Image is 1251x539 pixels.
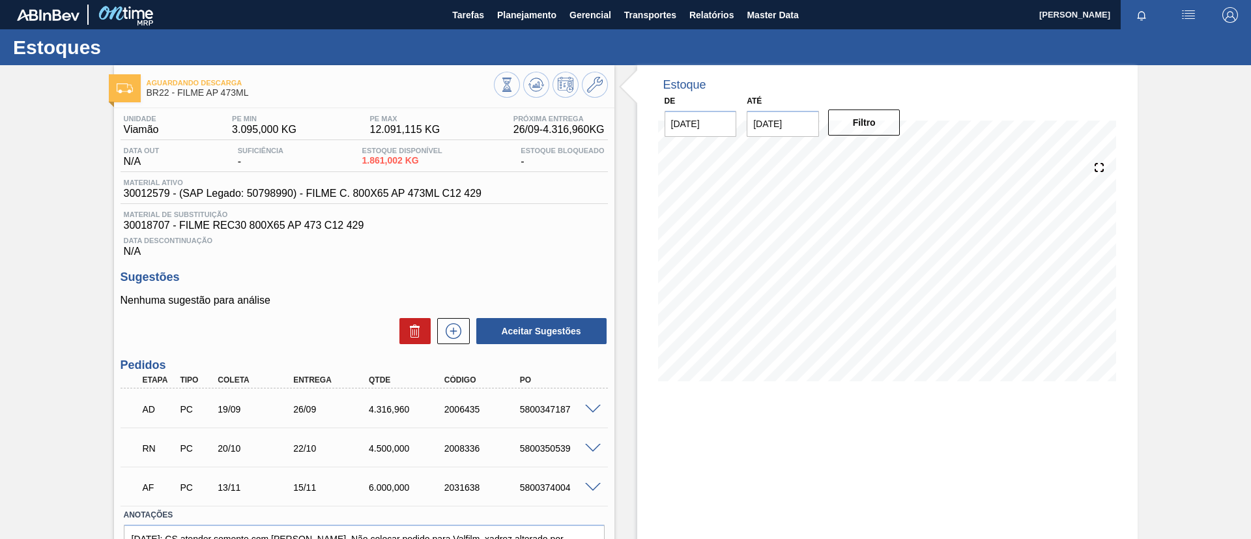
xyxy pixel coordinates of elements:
[497,7,556,23] span: Planejamento
[143,443,175,454] p: RN
[177,443,216,454] div: Pedido de Compra
[139,473,179,502] div: Aguardando Faturamento
[214,404,299,415] div: 19/09/2025
[582,72,608,98] button: Ir ao Master Data / Geral
[124,211,605,218] span: Material de Substituição
[441,482,526,493] div: 2031638
[665,111,737,137] input: dd/mm/yyyy
[370,115,440,123] span: PE MAX
[366,375,450,385] div: Qtde
[494,72,520,98] button: Visão Geral dos Estoques
[452,7,484,23] span: Tarefas
[513,115,605,123] span: Próxima Entrega
[290,443,375,454] div: 22/10/2025
[139,434,179,463] div: Em renegociação
[747,96,762,106] label: Até
[689,7,734,23] span: Relatórios
[13,40,244,55] h1: Estoques
[177,375,216,385] div: Tipo
[290,375,375,385] div: Entrega
[235,147,287,168] div: -
[139,395,179,424] div: Aguardando Descarga
[121,231,608,257] div: N/A
[569,7,611,23] span: Gerencial
[393,318,431,344] div: Excluir Sugestões
[747,7,798,23] span: Master Data
[147,88,494,98] span: BR22 - FILME AP 473ML
[665,96,676,106] label: De
[124,237,605,244] span: Data Descontinuação
[177,482,216,493] div: Pedido de Compra
[177,404,216,415] div: Pedido de Compra
[124,506,605,525] label: Anotações
[517,482,601,493] div: 5800374004
[238,147,283,154] span: Suficiência
[121,358,608,372] h3: Pedidos
[517,404,601,415] div: 5800347187
[1222,7,1238,23] img: Logout
[521,147,604,154] span: Estoque Bloqueado
[441,443,526,454] div: 2008336
[362,147,442,154] span: Estoque Disponível
[624,7,676,23] span: Transportes
[214,482,299,493] div: 13/11/2025
[17,9,79,21] img: TNhmsLtSVTkK8tSr43FrP2fwEKptu5GPRR3wAAAABJRU5ErkJggg==
[431,318,470,344] div: Nova sugestão
[366,443,450,454] div: 4.500,000
[1121,6,1162,24] button: Notificações
[124,179,482,186] span: Material ativo
[1181,7,1196,23] img: userActions
[517,375,601,385] div: PO
[232,124,296,136] span: 3.095,000 KG
[124,147,160,154] span: Data out
[143,404,175,415] p: AD
[124,115,159,123] span: Unidade
[828,109,900,136] button: Filtro
[121,270,608,284] h3: Sugestões
[523,72,549,98] button: Atualizar Gráfico
[441,404,526,415] div: 2006435
[663,78,706,92] div: Estoque
[121,295,608,306] p: Nenhuma sugestão para análise
[117,83,133,93] img: Ícone
[214,375,299,385] div: Coleta
[121,147,163,168] div: N/A
[143,482,175,493] p: AF
[290,482,375,493] div: 15/11/2025
[362,156,442,166] span: 1.861,002 KG
[747,111,819,137] input: dd/mm/yyyy
[517,443,601,454] div: 5800350539
[370,124,440,136] span: 12.091,115 KG
[124,124,159,136] span: Viamão
[124,220,605,231] span: 30018707 - FILME REC30 800X65 AP 473 C12 429
[139,375,179,385] div: Etapa
[147,79,494,87] span: Aguardando Descarga
[470,317,608,345] div: Aceitar Sugestões
[232,115,296,123] span: PE MIN
[366,482,450,493] div: 6.000,000
[476,318,607,344] button: Aceitar Sugestões
[290,404,375,415] div: 26/09/2025
[517,147,607,168] div: -
[366,404,450,415] div: 4.316,960
[553,72,579,98] button: Programar Estoque
[124,188,482,199] span: 30012579 - (SAP Legado: 50798990) - FILME C. 800X65 AP 473ML C12 429
[513,124,605,136] span: 26/09 - 4.316,960 KG
[214,443,299,454] div: 20/10/2025
[441,375,526,385] div: Código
